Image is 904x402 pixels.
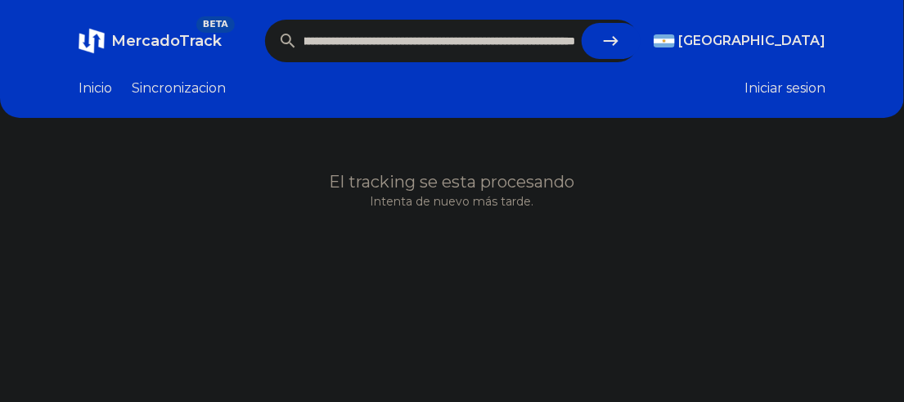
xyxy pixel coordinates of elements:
a: MercadoTrackBETA [79,28,222,54]
a: Inicio [79,79,112,98]
h1: El tracking se esta procesando [79,170,825,193]
span: [GEOGRAPHIC_DATA] [678,31,825,51]
p: Intenta de nuevo más tarde. [79,193,825,210]
img: MercadoTrack [79,28,105,54]
img: Argentina [654,34,675,47]
button: [GEOGRAPHIC_DATA] [654,31,825,51]
button: Iniciar sesion [744,79,825,98]
span: BETA [196,16,235,33]
a: Sincronizacion [132,79,226,98]
span: MercadoTrack [111,32,222,50]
